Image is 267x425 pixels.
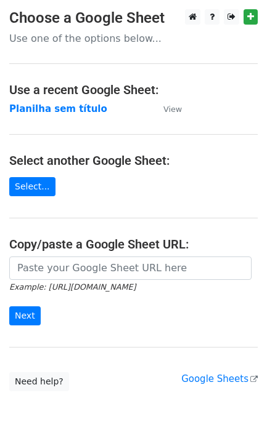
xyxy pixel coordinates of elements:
[9,372,69,391] a: Need help?
[151,103,182,114] a: View
[9,9,258,27] h3: Choose a Google Sheet
[9,282,136,292] small: Example: [URL][DOMAIN_NAME]
[163,105,182,114] small: View
[9,32,258,45] p: Use one of the options below...
[9,103,107,114] a: Planilha sem título
[9,306,41,325] input: Next
[181,373,258,384] a: Google Sheets
[9,237,258,252] h4: Copy/paste a Google Sheet URL:
[9,177,55,196] a: Select...
[9,256,252,280] input: Paste your Google Sheet URL here
[9,82,258,97] h4: Use a recent Google Sheet:
[9,153,258,168] h4: Select another Google Sheet:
